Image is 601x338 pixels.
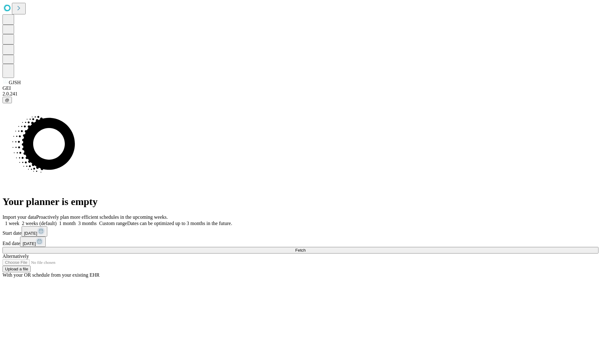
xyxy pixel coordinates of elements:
button: Upload a file [3,266,31,272]
button: @ [3,97,12,103]
span: 1 week [5,221,19,226]
span: GJSH [9,80,21,85]
span: 2 weeks (default) [22,221,57,226]
button: [DATE] [20,237,46,247]
span: 3 months [78,221,97,226]
span: With your OR schedule from your existing EHR [3,272,100,278]
h1: Your planner is empty [3,196,598,207]
span: @ [5,98,9,102]
span: Dates can be optimized up to 3 months in the future. [127,221,232,226]
button: [DATE] [22,226,47,237]
span: Fetch [295,248,306,253]
div: 2.0.241 [3,91,598,97]
button: Fetch [3,247,598,253]
div: GEI [3,85,598,91]
span: Import your data [3,214,36,220]
span: [DATE] [24,231,37,236]
span: Alternatively [3,253,29,259]
span: Custom range [99,221,127,226]
span: [DATE] [23,241,36,246]
div: End date [3,237,598,247]
span: 1 month [59,221,76,226]
div: Start date [3,226,598,237]
span: Proactively plan more efficient schedules in the upcoming weeks. [36,214,168,220]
